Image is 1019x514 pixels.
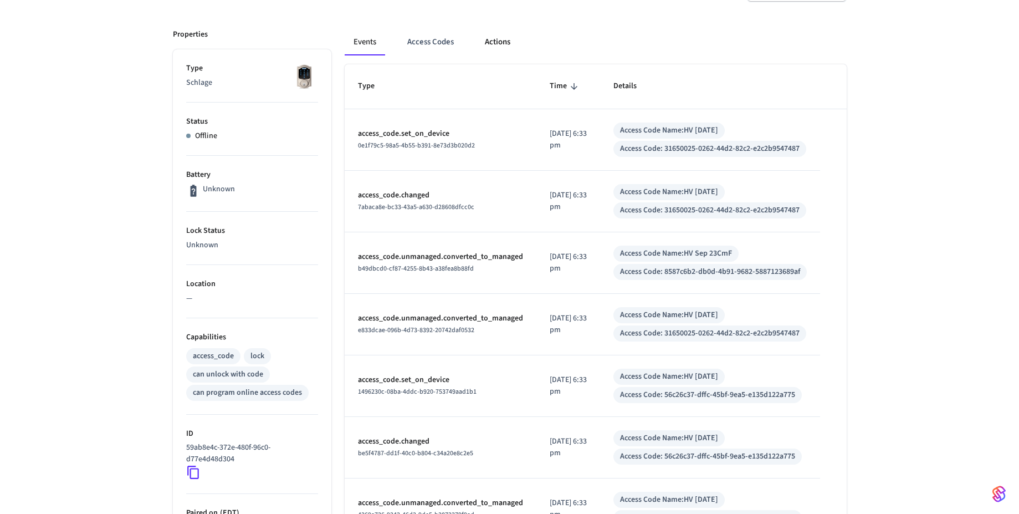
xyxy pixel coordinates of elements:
[358,128,523,140] p: access_code.set_on_device
[186,293,318,304] p: —
[173,29,208,40] p: Properties
[550,436,587,459] p: [DATE] 6:33 pm
[620,328,800,339] div: Access Code: 31650025-0262-44d2-82c2-e2c2b9547487
[620,451,795,462] div: Access Code: 56c26c37-dffc-45bf-9ea5-e135d122a775
[620,186,718,198] div: Access Code Name: HV [DATE]
[398,29,463,55] button: Access Codes
[620,205,800,216] div: Access Code: 31650025-0262-44d2-82c2-e2c2b9547487
[203,184,235,195] p: Unknown
[620,432,718,444] div: Access Code Name: HV [DATE]
[620,389,795,401] div: Access Code: 56c26c37-dffc-45bf-9ea5-e135d122a775
[186,63,318,74] p: Type
[550,78,581,95] span: Time
[345,29,847,55] div: ant example
[358,313,523,324] p: access_code.unmanaged.converted_to_managed
[358,325,474,335] span: e833dcae-096b-4d73-8392-20742daf0532
[358,264,474,273] span: b49dbcd0-cf87-4255-8b43-a38fea8b88fd
[186,428,318,440] p: ID
[186,278,318,290] p: Location
[550,128,587,151] p: [DATE] 6:33 pm
[186,116,318,128] p: Status
[620,309,718,321] div: Access Code Name: HV [DATE]
[620,266,800,278] div: Access Code: 8587c6b2-db0d-4b91-9682-5887123689af
[193,350,234,362] div: access_code
[550,251,587,274] p: [DATE] 6:33 pm
[992,485,1006,503] img: SeamLogoGradient.69752ec5.svg
[358,387,477,396] span: 1496230c-08ba-4ddc-b920-753749aad1b1
[186,225,318,237] p: Lock Status
[345,29,385,55] button: Events
[193,387,302,399] div: can program online access codes
[195,130,217,142] p: Offline
[186,77,318,89] p: Schlage
[620,125,718,136] div: Access Code Name: HV [DATE]
[186,332,318,343] p: Capabilities
[193,369,263,380] div: can unlock with code
[358,436,523,447] p: access_code.changed
[620,371,718,383] div: Access Code Name: HV [DATE]
[358,141,475,150] span: 0e1f79c5-98a5-4b55-b391-8e73d3b020d2
[358,202,474,212] span: 7abaca8e-bc33-43a5-a630-d28608dfcc0c
[613,78,651,95] span: Details
[476,29,519,55] button: Actions
[358,190,523,201] p: access_code.changed
[620,143,800,155] div: Access Code: 31650025-0262-44d2-82c2-e2c2b9547487
[358,78,389,95] span: Type
[358,497,523,509] p: access_code.unmanaged.converted_to_managed
[290,63,318,90] img: Schlage Sense Smart Deadbolt with Camelot Trim, Front
[620,494,718,506] div: Access Code Name: HV [DATE]
[358,251,523,263] p: access_code.unmanaged.converted_to_managed
[186,169,318,181] p: Battery
[250,350,264,362] div: lock
[550,190,587,213] p: [DATE] 6:33 pm
[358,374,523,386] p: access_code.set_on_device
[186,442,314,465] p: 59ab8e4c-372e-480f-96c0-d77e4d48d304
[550,374,587,398] p: [DATE] 6:33 pm
[550,313,587,336] p: [DATE] 6:33 pm
[358,449,473,458] span: be5f4787-dd1f-40c0-b804-c34a20e8c2e5
[620,248,732,259] div: Access Code Name: HV Sep 23CmF
[186,240,318,251] p: Unknown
